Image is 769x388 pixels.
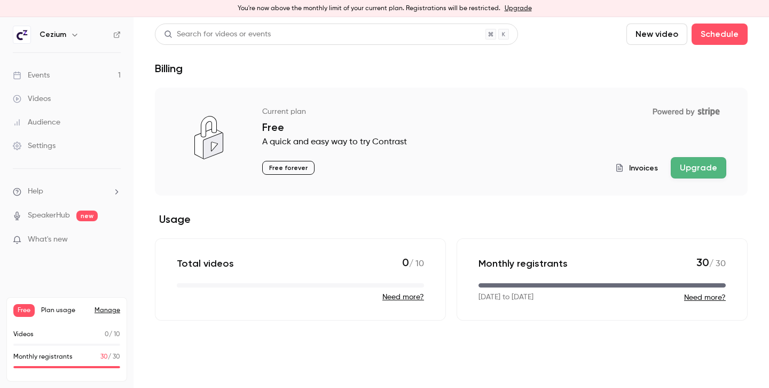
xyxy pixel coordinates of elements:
[262,121,726,134] p: Free
[13,94,51,104] div: Videos
[155,88,748,321] section: billing
[13,304,35,317] span: Free
[478,292,533,303] p: [DATE] to [DATE]
[177,257,234,270] p: Total videos
[13,70,50,81] div: Events
[402,256,409,269] span: 0
[164,29,271,40] div: Search for videos or events
[95,306,120,315] a: Manage
[76,211,98,221] span: new
[629,162,658,174] span: Invoices
[105,331,109,338] span: 0
[13,26,30,43] img: Cezium
[696,256,709,269] span: 30
[382,292,424,302] button: Need more?
[692,24,748,45] button: Schedule
[100,352,120,362] p: / 30
[41,306,88,315] span: Plan usage
[684,292,726,303] button: Need more?
[155,62,183,75] h1: Billing
[505,4,532,13] a: Upgrade
[155,213,748,226] h2: Usage
[478,257,568,270] p: Monthly registrants
[13,352,73,362] p: Monthly registrants
[262,136,726,149] p: A quick and easy way to try Contrast
[13,330,34,339] p: Videos
[13,141,56,151] div: Settings
[626,24,687,45] button: New video
[671,157,726,179] button: Upgrade
[100,354,108,360] span: 30
[40,29,66,40] h6: Cezium
[28,186,43,197] span: Help
[696,256,726,270] p: / 30
[28,210,70,221] a: SpeakerHub
[262,161,315,175] p: Free forever
[108,235,121,245] iframe: Noticeable Trigger
[28,234,68,245] span: What's new
[105,330,120,339] p: / 10
[13,117,60,128] div: Audience
[402,256,424,270] p: / 10
[262,106,306,117] p: Current plan
[13,186,121,197] li: help-dropdown-opener
[615,162,658,174] button: Invoices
